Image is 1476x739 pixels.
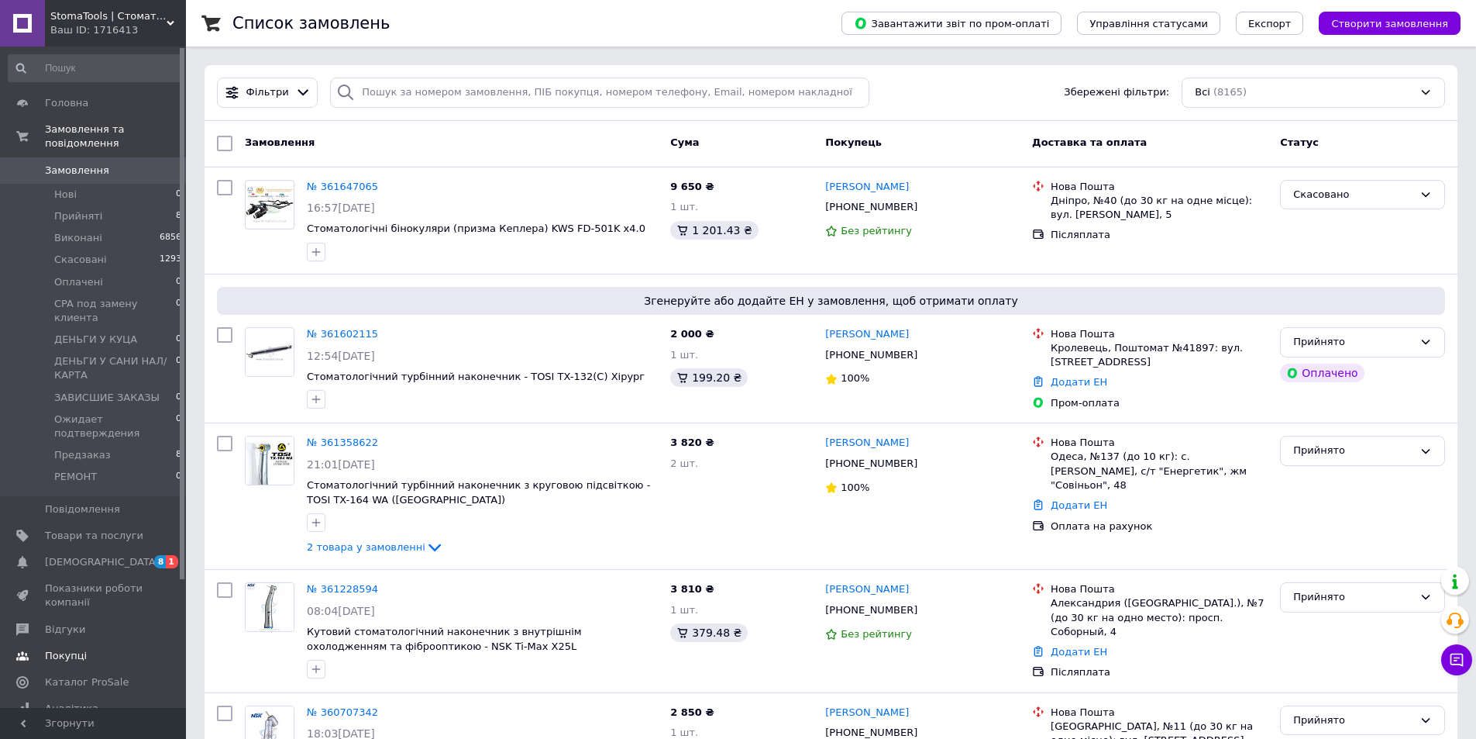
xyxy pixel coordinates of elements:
span: 1 [166,555,178,568]
span: [PHONE_NUMBER] [825,727,917,738]
span: 2 товара у замовленні [307,541,425,553]
span: StomaTools | Стоматологічне обладнання та інструменти [50,9,167,23]
a: Стоматологічні бінокуляри (призма Кеплера) KWS FD-501K x4.0 [307,223,645,234]
span: Скасовані [54,253,107,267]
a: Фото товару [245,582,294,632]
img: Фото товару [246,583,294,631]
a: [PERSON_NAME] [825,327,909,342]
img: Фото товару [246,437,294,485]
span: Виконані [54,231,102,245]
span: 16:57[DATE] [307,202,375,214]
div: Нова Пошта [1051,180,1268,194]
span: Покупець [825,136,882,148]
span: 0 [176,333,181,347]
button: Чат з покупцем [1441,644,1472,675]
span: 3 810 ₴ [670,583,714,595]
a: [PERSON_NAME] [825,706,909,720]
span: 100% [841,482,869,493]
span: 0 [176,391,181,405]
span: Аналітика [45,702,98,716]
span: Експорт [1248,18,1292,29]
div: Нова Пошта [1051,327,1268,341]
span: [PHONE_NUMBER] [825,458,917,469]
a: [PERSON_NAME] [825,180,909,195]
div: 379.48 ₴ [670,623,748,642]
span: Замовлення та повідомлення [45,123,186,150]
a: Стоматологічний турбінний наконечник з круговою підсвіткою - TOSI TX-164 WA ([GEOGRAPHIC_DATA]) [307,479,650,506]
span: 2 шт. [670,458,698,469]
span: 0 [176,354,181,382]
input: Пошук за номером замовлення, ПІБ покупця, номером телефону, Email, номером накладної [330,78,869,108]
span: ДЕНЬГИ У КУЦА [54,333,137,347]
span: Показники роботи компанії [45,582,143,610]
div: Пром-оплата [1051,396,1268,410]
span: (8165) [1213,86,1247,98]
span: [PHONE_NUMBER] [825,349,917,361]
span: Оплачені [54,275,103,289]
div: Прийнято [1293,334,1413,351]
span: Відгуки [45,623,85,637]
span: Фільтри [246,85,289,100]
span: Нові [54,188,77,202]
a: № 361647065 [307,181,378,192]
span: Головна [45,96,88,110]
div: Ваш ID: 1716413 [50,23,186,37]
span: Предзаказ [54,448,111,462]
span: 9 650 ₴ [670,181,714,192]
a: № 361228594 [307,583,378,595]
button: Управління статусами [1077,12,1220,35]
a: 2 товара у замовленні [307,541,444,553]
span: 21:01[DATE] [307,458,375,471]
div: Прийнято [1293,589,1413,606]
span: Товари та послуги [45,529,143,543]
span: Покупці [45,649,87,663]
span: 1 шт. [670,201,698,212]
a: Додати ЕН [1051,646,1107,658]
span: Доставка та оплата [1032,136,1147,148]
a: Стоматологічний турбінний наконечник - TOSI TX-132(С) Хірург [307,371,645,382]
span: 6856 [160,231,181,245]
div: Кролевець, Поштомат №41897: вул. [STREET_ADDRESS] [1051,341,1268,369]
div: Оплата на рахунок [1051,520,1268,534]
a: Кутовий стоматологічний наконечник з внутрішнім охолодженням та фіброоптикою - NSK Ti-Max X25L [307,626,582,652]
div: Дніпро, №40 (до 30 кг на одне місце): вул. [PERSON_NAME], 5 [1051,194,1268,222]
div: Одеса, №137 (до 10 кг): с. [PERSON_NAME], с/т "Енергетик", жм "Совіньон", 48 [1051,450,1268,492]
a: [PERSON_NAME] [825,582,909,597]
span: 2 850 ₴ [670,706,714,718]
span: ДЕНЬГИ У САНИ НАЛ/КАРТА [54,354,176,382]
input: Пошук [8,54,183,82]
span: 08:04[DATE] [307,605,375,617]
span: Cума [670,136,699,148]
a: Додати ЕН [1051,499,1107,511]
a: [PERSON_NAME] [825,436,909,451]
div: Післяплата [1051,665,1268,679]
a: Створити замовлення [1303,17,1461,29]
span: Без рейтингу [841,628,912,640]
span: 0 [176,413,181,440]
span: ЗАВИСШИЕ ЗАКАЗЫ [54,391,160,405]
a: Фото товару [245,180,294,230]
h1: Список замовлень [232,14,390,33]
div: Прийнято [1293,713,1413,729]
span: Без рейтингу [841,225,912,237]
span: 1 шт. [670,727,698,738]
span: Прийняті [54,209,102,223]
button: Експорт [1236,12,1304,35]
button: Завантажити звіт по пром-оплаті [841,12,1061,35]
a: Додати ЕН [1051,376,1107,388]
div: 199.20 ₴ [670,368,748,387]
img: Фото товару [246,344,294,361]
span: Створити замовлення [1331,18,1448,29]
div: Прийнято [1293,443,1413,459]
a: Фото товару [245,436,294,485]
span: 1293 [160,253,181,267]
span: 2 000 ₴ [670,328,714,340]
span: 100% [841,372,869,384]
span: Замовлення [45,164,109,178]
div: Нова Пошта [1051,436,1268,450]
div: Нова Пошта [1051,582,1268,596]
span: 0 [176,188,181,202]
span: 1 шт. [670,604,698,616]
span: Збережені фільтри: [1064,85,1169,100]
